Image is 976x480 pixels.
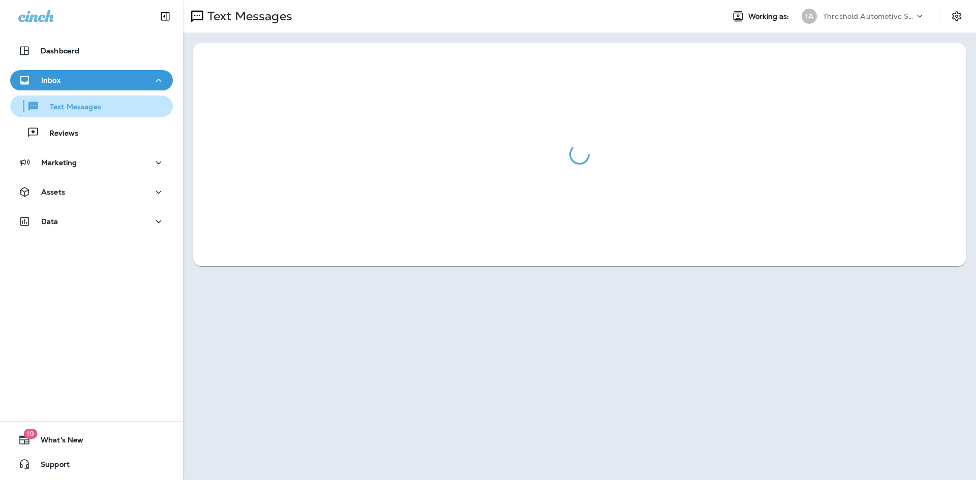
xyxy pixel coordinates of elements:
[40,103,101,112] p: Text Messages
[23,429,37,439] span: 19
[10,95,173,117] button: Text Messages
[203,9,292,24] p: Text Messages
[748,12,791,21] span: Working as:
[10,430,173,450] button: 19What's New
[10,122,173,143] button: Reviews
[948,7,966,25] button: Settings
[10,211,173,232] button: Data
[41,188,65,196] p: Assets
[30,436,83,448] span: What's New
[10,70,173,90] button: Inbox
[802,9,817,24] div: TA
[10,182,173,202] button: Assets
[30,460,70,472] span: Support
[39,129,78,139] p: Reviews
[41,217,58,226] p: Data
[151,6,179,26] button: Collapse Sidebar
[41,47,79,55] p: Dashboard
[41,158,77,167] p: Marketing
[41,76,60,84] p: Inbox
[10,454,173,474] button: Support
[823,12,914,20] p: Threshold Automotive Service dba Grease Monkey
[10,41,173,61] button: Dashboard
[10,152,173,173] button: Marketing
